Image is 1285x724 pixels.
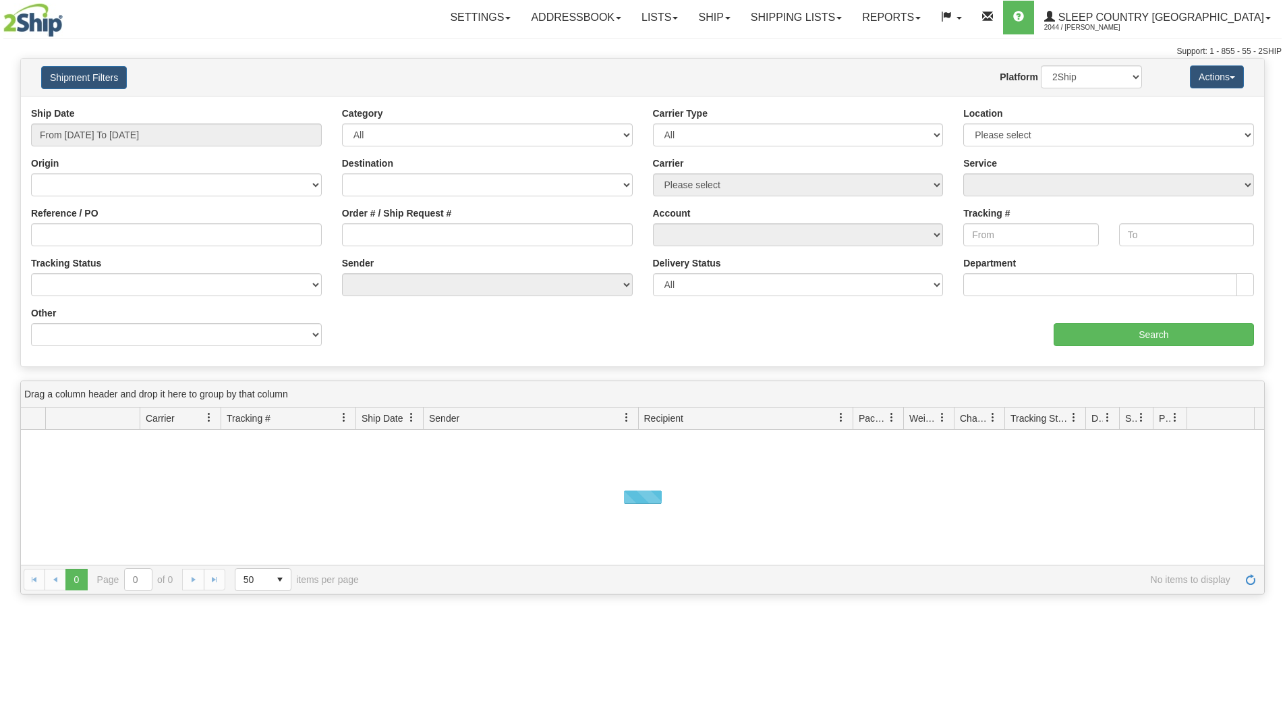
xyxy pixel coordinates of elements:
[688,1,740,34] a: Ship
[981,406,1004,429] a: Charge filter column settings
[244,573,261,586] span: 50
[1054,323,1254,346] input: Search
[653,157,684,170] label: Carrier
[644,412,683,425] span: Recipient
[235,568,359,591] span: items per page
[830,406,853,429] a: Recipient filter column settings
[653,206,691,220] label: Account
[859,412,887,425] span: Packages
[342,107,383,120] label: Category
[1159,412,1170,425] span: Pickup Status
[963,157,997,170] label: Service
[342,206,452,220] label: Order # / Ship Request #
[1254,293,1284,430] iframe: chat widget
[227,412,270,425] span: Tracking #
[235,568,291,591] span: Page sizes drop down
[521,1,631,34] a: Addressbook
[1000,70,1038,84] label: Platform
[269,569,291,590] span: select
[1190,65,1244,88] button: Actions
[97,568,173,591] span: Page of 0
[400,406,423,429] a: Ship Date filter column settings
[1055,11,1264,23] span: Sleep Country [GEOGRAPHIC_DATA]
[31,206,98,220] label: Reference / PO
[1062,406,1085,429] a: Tracking Status filter column settings
[963,223,1098,246] input: From
[1096,406,1119,429] a: Delivery Status filter column settings
[21,381,1264,408] div: grid grouping header
[1119,223,1254,246] input: To
[1034,1,1281,34] a: Sleep Country [GEOGRAPHIC_DATA] 2044 / [PERSON_NAME]
[963,256,1016,270] label: Department
[31,256,101,270] label: Tracking Status
[440,1,521,34] a: Settings
[1044,21,1145,34] span: 2044 / [PERSON_NAME]
[852,1,931,34] a: Reports
[963,107,1002,120] label: Location
[429,412,459,425] span: Sender
[333,406,355,429] a: Tracking # filter column settings
[909,412,938,425] span: Weight
[31,107,75,120] label: Ship Date
[65,569,87,590] span: Page 0
[31,306,56,320] label: Other
[631,1,688,34] a: Lists
[1125,412,1137,425] span: Shipment Issues
[963,206,1010,220] label: Tracking #
[741,1,852,34] a: Shipping lists
[1010,412,1069,425] span: Tracking Status
[3,3,63,37] img: logo2044.jpg
[880,406,903,429] a: Packages filter column settings
[362,412,403,425] span: Ship Date
[146,412,175,425] span: Carrier
[653,107,708,120] label: Carrier Type
[960,412,988,425] span: Charge
[1091,412,1103,425] span: Delivery Status
[41,66,127,89] button: Shipment Filters
[3,46,1282,57] div: Support: 1 - 855 - 55 - 2SHIP
[653,256,721,270] label: Delivery Status
[931,406,954,429] a: Weight filter column settings
[378,574,1230,585] span: No items to display
[198,406,221,429] a: Carrier filter column settings
[342,157,393,170] label: Destination
[615,406,638,429] a: Sender filter column settings
[1164,406,1187,429] a: Pickup Status filter column settings
[342,256,374,270] label: Sender
[1240,569,1261,590] a: Refresh
[31,157,59,170] label: Origin
[1130,406,1153,429] a: Shipment Issues filter column settings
